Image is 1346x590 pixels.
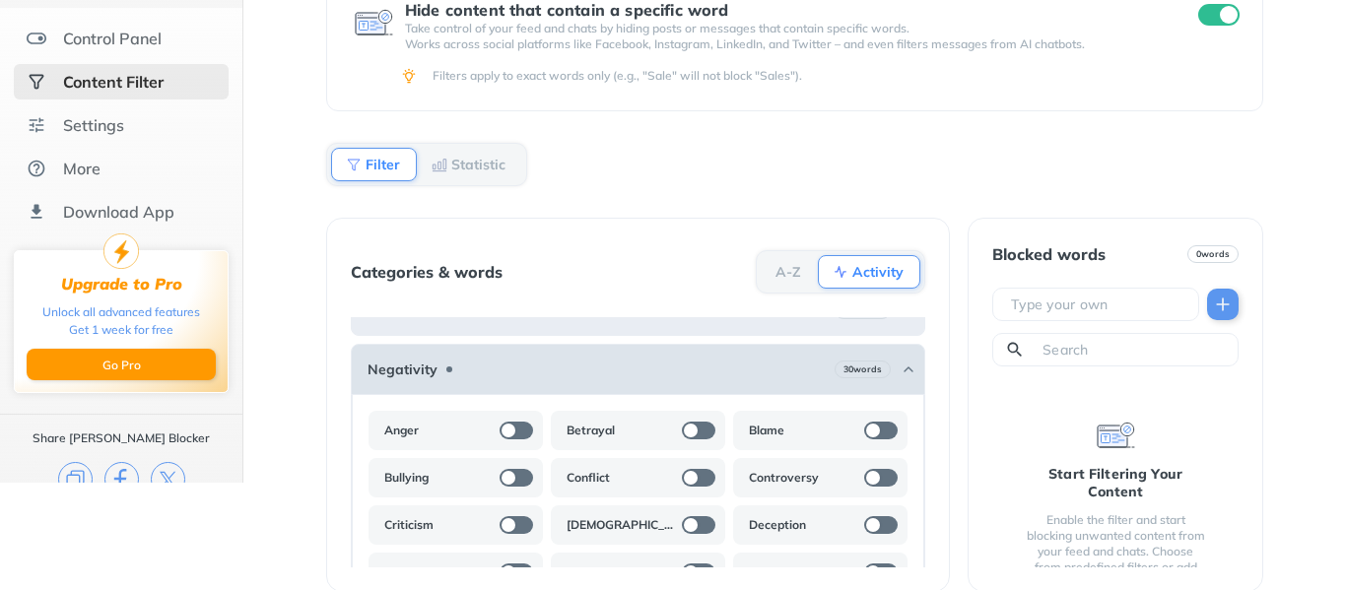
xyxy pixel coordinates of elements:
[1009,295,1190,314] input: Type your own
[567,423,615,438] b: Betrayal
[27,29,46,48] img: features.svg
[366,159,400,170] b: Filter
[58,462,93,496] img: copy.svg
[749,423,784,438] b: Blame
[1041,340,1230,360] input: Search
[27,202,46,222] img: download-app.svg
[775,266,801,278] b: A-Z
[27,349,216,380] button: Go Pro
[27,115,46,135] img: settings.svg
[384,517,434,533] b: Criticism
[749,564,786,580] b: Dislike
[69,321,173,339] div: Get 1 week for free
[992,245,1106,263] div: Blocked words
[567,564,634,580] b: Disapproval
[384,470,429,486] b: Bullying
[63,29,162,48] div: Control Panel
[61,275,182,294] div: Upgrade to Pro
[405,21,1163,36] p: Take control of your feed and chats by hiding posts or messages that contain specific words.
[852,266,904,278] b: Activity
[749,517,806,533] b: Deception
[833,264,848,280] img: Activity
[351,263,503,281] div: Categories & words
[27,72,46,92] img: social-selected.svg
[405,36,1163,52] p: Works across social platforms like Facebook, Instagram, LinkedIn, and Twitter – and even filters ...
[1196,247,1230,261] b: 0 words
[104,462,139,496] img: facebook.svg
[33,430,210,446] div: Share [PERSON_NAME] Blocker
[63,115,124,135] div: Settings
[1024,465,1207,500] div: Start Filtering Your Content
[843,362,882,376] b: 30 words
[368,361,437,377] b: Negativity
[368,302,512,318] b: Finances & Economics
[63,202,174,222] div: Download App
[63,72,164,92] div: Content Filter
[384,564,474,580] b: Disappointment
[432,157,447,172] img: Statistic
[405,1,1163,19] div: Hide content that contain a specific word
[151,462,185,496] img: x.svg
[27,159,46,178] img: about.svg
[103,233,139,269] img: upgrade-to-pro.svg
[433,68,1236,84] div: Filters apply to exact words only (e.g., "Sale" will not block "Sales").
[42,303,200,321] div: Unlock all advanced features
[451,159,505,170] b: Statistic
[749,470,819,486] b: Controversy
[567,517,678,533] b: [DEMOGRAPHIC_DATA]
[567,470,610,486] b: Conflict
[63,159,101,178] div: More
[384,423,419,438] b: Anger
[346,157,362,172] img: Filter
